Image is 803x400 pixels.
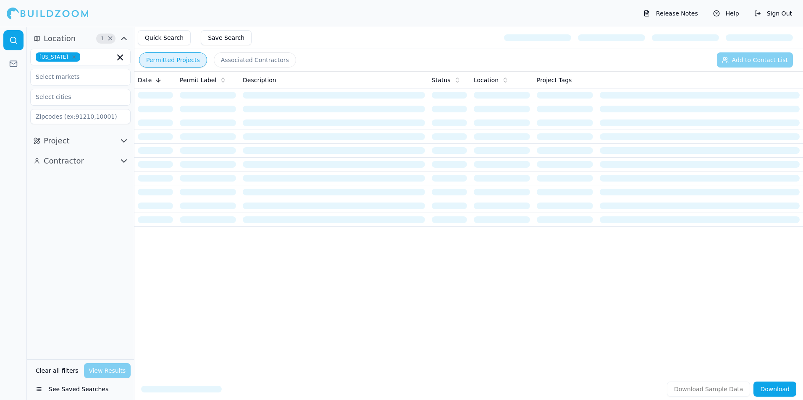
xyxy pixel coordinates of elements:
[107,36,113,41] span: Clear Location filters
[30,109,131,124] input: Zipcodes (ex:91210,10001)
[709,7,743,20] button: Help
[36,52,80,62] span: [US_STATE]
[474,76,499,84] span: Location
[98,34,107,43] span: 1
[44,155,84,167] span: Contractor
[214,52,296,68] button: Associated Contractors
[138,76,152,84] span: Date
[639,7,702,20] button: Release Notes
[139,52,207,68] button: Permitted Projects
[31,69,120,84] input: Select markets
[44,135,70,147] span: Project
[138,30,191,45] button: Quick Search
[31,89,120,104] input: Select cities
[243,76,276,84] span: Description
[30,154,131,168] button: Contractor
[30,32,131,45] button: Location1Clear Location filters
[432,76,451,84] span: Status
[753,382,796,397] button: Download
[34,363,81,378] button: Clear all filters
[180,76,216,84] span: Permit Label
[44,33,76,44] span: Location
[750,7,796,20] button: Sign Out
[30,382,131,397] button: See Saved Searches
[537,76,572,84] span: Project Tags
[30,134,131,148] button: Project
[201,30,252,45] button: Save Search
